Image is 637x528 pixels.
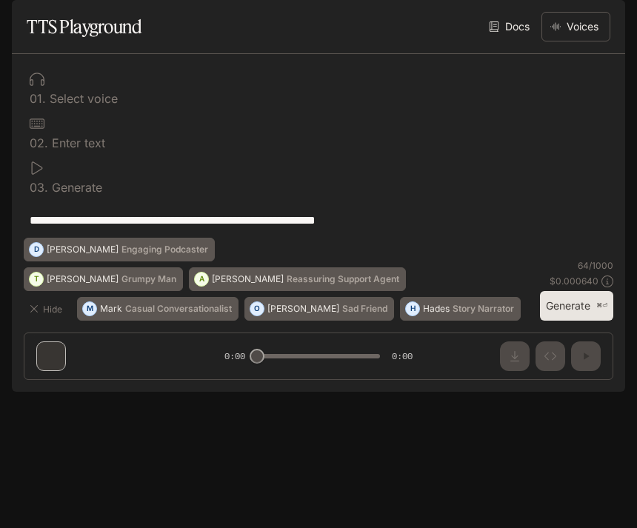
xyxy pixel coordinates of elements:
[47,275,119,284] p: [PERSON_NAME]
[30,181,48,193] p: 0 3 .
[24,267,183,291] button: T[PERSON_NAME]Grumpy Man
[121,245,208,254] p: Engaging Podcaster
[486,12,536,41] a: Docs
[406,297,419,321] div: H
[453,304,514,313] p: Story Narrator
[48,137,105,149] p: Enter text
[30,93,46,104] p: 0 1 .
[244,297,394,321] button: O[PERSON_NAME]Sad Friend
[77,297,239,321] button: MMarkCasual Conversationalist
[189,267,406,291] button: A[PERSON_NAME]Reassuring Support Agent
[46,93,118,104] p: Select voice
[540,291,613,321] button: Generate⌘⏎
[24,238,215,261] button: D[PERSON_NAME]Engaging Podcaster
[267,304,339,313] p: [PERSON_NAME]
[195,267,208,291] div: A
[287,275,399,284] p: Reassuring Support Agent
[30,267,43,291] div: T
[30,238,43,261] div: D
[100,304,122,313] p: Mark
[48,181,102,193] p: Generate
[342,304,387,313] p: Sad Friend
[212,275,284,284] p: [PERSON_NAME]
[83,297,96,321] div: M
[596,301,607,310] p: ⌘⏎
[24,297,71,321] button: Hide
[121,275,176,284] p: Grumpy Man
[250,297,264,321] div: O
[125,304,232,313] p: Casual Conversationalist
[30,137,48,149] p: 0 2 .
[400,297,521,321] button: HHadesStory Narrator
[541,12,610,41] button: Voices
[27,12,141,41] h1: TTS Playground
[47,245,119,254] p: [PERSON_NAME]
[423,304,450,313] p: Hades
